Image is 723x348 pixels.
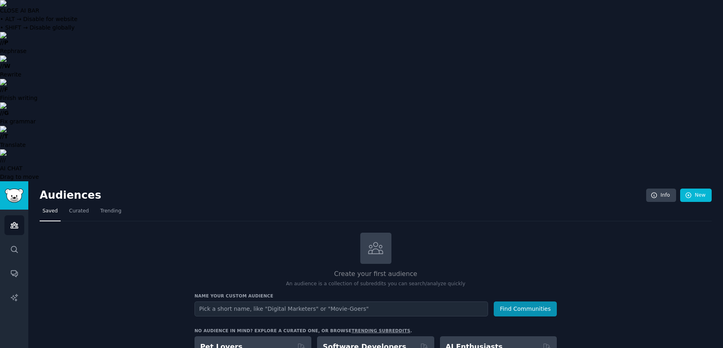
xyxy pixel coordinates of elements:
h2: Create your first audience [194,269,557,279]
a: trending subreddits [351,328,410,333]
a: New [680,189,712,202]
a: Saved [40,205,61,221]
span: Saved [42,208,58,215]
span: Curated [69,208,89,215]
div: No audience in mind? Explore a curated one, or browse . [194,328,412,333]
a: Info [646,189,676,202]
img: GummySearch logo [5,189,23,203]
p: An audience is a collection of subreddits you can search/analyze quickly [194,280,557,288]
span: Trending [100,208,121,215]
h2: Audiences [40,189,646,202]
a: Trending [97,205,124,221]
a: Curated [66,205,92,221]
h3: Name your custom audience [194,293,557,299]
button: Find Communities [494,301,557,316]
input: Pick a short name, like "Digital Marketers" or "Movie-Goers" [194,301,488,316]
